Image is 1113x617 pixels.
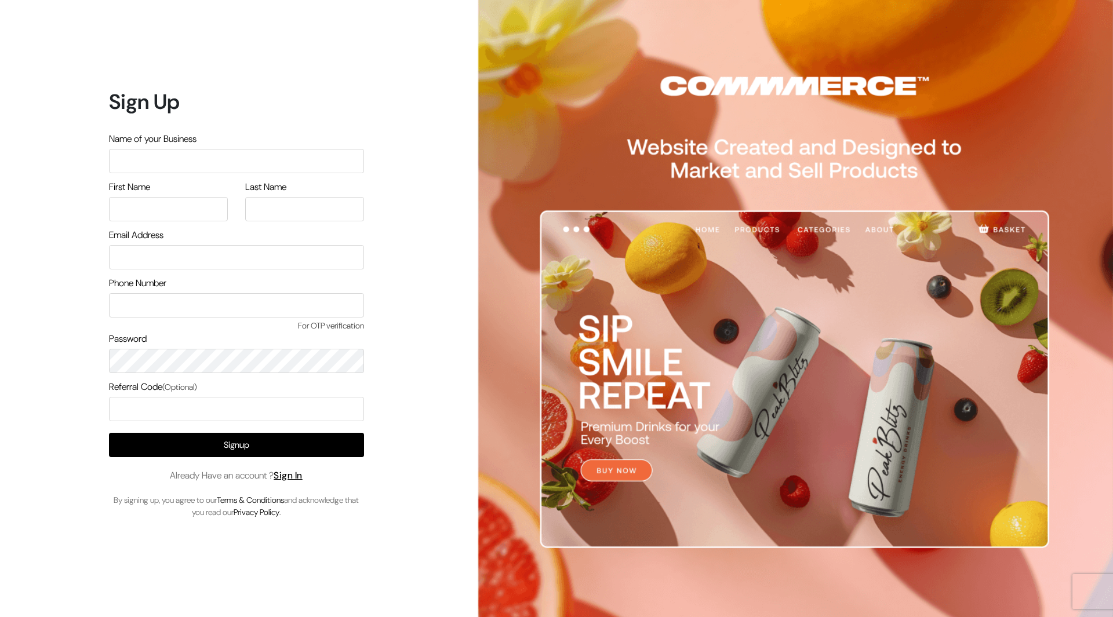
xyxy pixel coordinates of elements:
label: Last Name [245,180,286,194]
h1: Sign Up [109,89,364,114]
label: Referral Code [109,380,197,394]
p: By signing up, you agree to our and acknowledge that you read our . [109,494,364,519]
label: First Name [109,180,150,194]
span: (Optional) [162,382,197,392]
a: Terms & Conditions [217,495,284,505]
label: Password [109,332,147,346]
label: Email Address [109,228,163,242]
a: Sign In [274,469,303,481]
button: Signup [109,433,364,457]
a: Privacy Policy [234,507,279,517]
label: Name of your Business [109,132,197,146]
span: For OTP verification [109,320,364,332]
label: Phone Number [109,276,166,290]
span: Already Have an account ? [170,469,303,483]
